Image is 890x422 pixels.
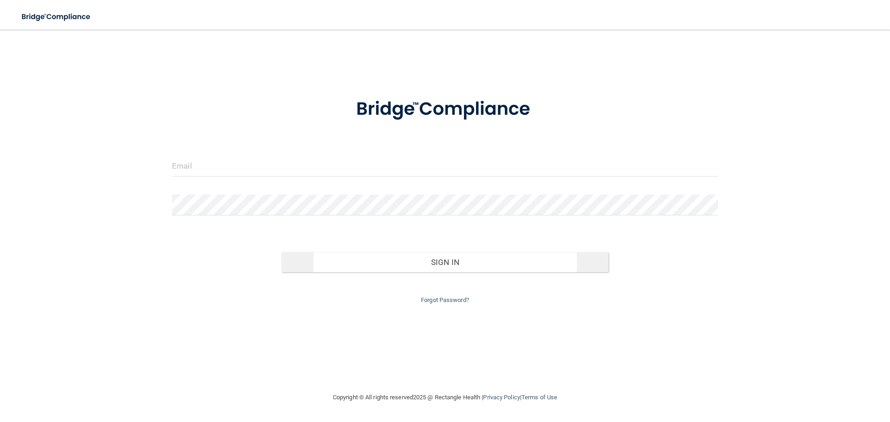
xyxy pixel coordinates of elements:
[281,252,609,272] button: Sign In
[730,356,879,393] iframe: Drift Widget Chat Controller
[337,85,553,133] img: bridge_compliance_login_screen.278c3ca4.svg
[276,383,614,412] div: Copyright © All rights reserved 2025 @ Rectangle Health | |
[421,296,469,303] a: Forgot Password?
[521,394,557,401] a: Terms of Use
[14,7,99,26] img: bridge_compliance_login_screen.278c3ca4.svg
[172,156,718,176] input: Email
[483,394,520,401] a: Privacy Policy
